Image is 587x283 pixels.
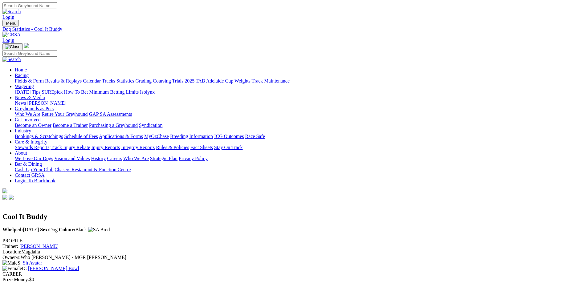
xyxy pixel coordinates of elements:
div: Magdalla [2,249,585,255]
a: Fact Sheets [190,145,213,150]
img: facebook.svg [2,195,7,200]
h2: Cool It Buddy [2,212,585,221]
a: We Love Our Dogs [15,156,53,161]
b: Whelped: [2,227,23,232]
span: Location: [2,249,21,254]
a: Calendar [83,78,101,83]
a: Become a Trainer [53,123,88,128]
a: [PERSON_NAME] [27,100,66,106]
a: Tracks [102,78,115,83]
a: News [15,100,26,106]
a: Schedule of Fees [64,134,98,139]
a: Sh Avatar [23,260,42,265]
span: Dog [40,227,58,232]
a: MyOzChase [144,134,169,139]
span: D: [2,266,27,271]
div: Bar & Dining [15,167,585,172]
a: ICG Outcomes [214,134,244,139]
a: Stewards Reports [15,145,49,150]
button: Toggle navigation [2,43,23,50]
div: Who [PERSON_NAME] - MGR [PERSON_NAME] [2,255,585,260]
a: Login [2,14,14,20]
a: Privacy Policy [179,156,208,161]
a: Who We Are [123,156,149,161]
button: Toggle navigation [2,20,19,26]
img: Female [2,266,22,271]
a: Contact GRSA [15,172,44,178]
a: Careers [107,156,122,161]
img: SA Bred [88,227,110,232]
a: Cash Up Your Club [15,167,53,172]
a: Become an Owner [15,123,51,128]
div: Racing [15,78,585,84]
a: About [15,150,27,156]
span: Black [59,227,87,232]
a: Track Maintenance [252,78,290,83]
div: Wagering [15,89,585,95]
div: Care & Integrity [15,145,585,150]
div: About [15,156,585,161]
a: SUREpick [42,89,63,95]
a: Breeding Information [170,134,213,139]
img: Close [5,44,20,49]
a: Who We Are [15,111,40,117]
div: CAREER [2,271,585,277]
img: twitter.svg [9,195,14,200]
a: Race Safe [245,134,265,139]
a: News & Media [15,95,45,100]
a: Bookings & Scratchings [15,134,63,139]
a: How To Bet [64,89,88,95]
a: Dog Statistics - Cool It Buddy [2,26,585,32]
a: Get Involved [15,117,41,122]
a: Syndication [139,123,162,128]
div: Industry [15,134,585,139]
input: Search [2,2,57,9]
a: Vision and Values [54,156,90,161]
a: Login To Blackbook [15,178,55,183]
div: PROFILE [2,238,585,244]
a: GAP SA Assessments [89,111,132,117]
a: Chasers Restaurant & Function Centre [55,167,131,172]
a: Greyhounds as Pets [15,106,54,111]
b: Colour: [59,227,75,232]
a: Results & Replays [45,78,82,83]
a: Care & Integrity [15,139,47,144]
span: Trainer: [2,244,18,249]
span: S: [2,260,22,265]
b: Sex: [40,227,49,232]
a: [DATE] Tips [15,89,40,95]
input: Search [2,50,57,57]
a: Strategic Plan [150,156,177,161]
a: Weights [234,78,251,83]
img: Search [2,57,21,62]
div: $0 [2,277,585,282]
a: Grading [136,78,152,83]
a: Wagering [15,84,34,89]
a: Bar & Dining [15,161,42,167]
a: History [91,156,106,161]
a: Trials [172,78,183,83]
a: Stay On Track [214,145,243,150]
a: Coursing [153,78,171,83]
a: Track Injury Rebate [51,145,90,150]
a: Rules & Policies [156,145,189,150]
a: Fields & Form [15,78,44,83]
span: Owner/s: [2,255,21,260]
a: Login [2,38,14,43]
img: logo-grsa-white.png [2,188,7,193]
span: [DATE] [2,227,39,232]
div: Greyhounds as Pets [15,111,585,117]
a: [PERSON_NAME] [19,244,59,249]
a: Industry [15,128,31,133]
a: Applications & Forms [99,134,143,139]
a: Integrity Reports [121,145,155,150]
a: Home [15,67,27,72]
span: Menu [6,21,16,26]
a: [PERSON_NAME] Bowl [28,266,79,271]
div: News & Media [15,100,585,106]
a: Racing [15,73,29,78]
span: Prize Money: [2,277,29,282]
img: Male [2,260,18,266]
a: Isolynx [140,89,155,95]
